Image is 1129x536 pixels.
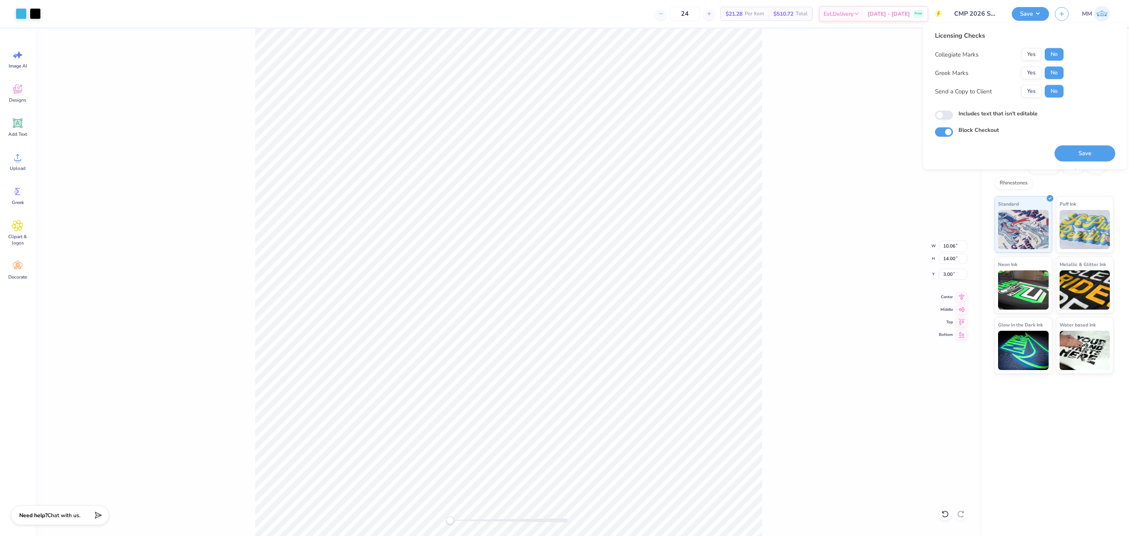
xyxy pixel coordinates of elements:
[47,512,80,519] span: Chat with us.
[958,126,999,134] label: Block Checkout
[998,270,1049,310] img: Neon Ink
[10,165,25,171] span: Upload
[1060,200,1076,208] span: Puff Ink
[939,319,953,325] span: Top
[19,512,47,519] strong: Need help?
[1060,260,1106,268] span: Metallic & Glitter Ink
[8,274,27,280] span: Decorate
[998,200,1019,208] span: Standard
[939,306,953,313] span: Middle
[824,10,853,18] span: Est. Delivery
[1021,48,1042,61] button: Yes
[948,6,1006,22] input: Untitled Design
[935,31,1064,40] div: Licensing Checks
[939,294,953,300] span: Center
[1060,210,1110,249] img: Puff Ink
[8,131,27,137] span: Add Text
[1045,48,1064,61] button: No
[5,233,31,246] span: Clipart & logos
[1055,146,1115,162] button: Save
[998,331,1049,370] img: Glow in the Dark Ink
[1060,270,1110,310] img: Metallic & Glitter Ink
[998,321,1043,329] span: Glow in the Dark Ink
[773,10,793,18] span: $510.72
[796,10,808,18] span: Total
[1094,6,1110,22] img: Mariah Myssa Salurio
[670,7,700,21] input: – –
[1012,7,1049,21] button: Save
[868,10,910,18] span: [DATE] - [DATE]
[1078,6,1113,22] a: MM
[935,68,968,77] div: Greek Marks
[1060,331,1110,370] img: Water based Ink
[9,63,27,69] span: Image AI
[446,516,454,524] div: Accessibility label
[998,210,1049,249] img: Standard
[1082,9,1092,18] span: MM
[1045,85,1064,98] button: No
[958,109,1038,118] label: Includes text that isn't editable
[1021,85,1042,98] button: Yes
[1045,67,1064,79] button: No
[995,177,1033,189] div: Rhinestones
[935,87,992,96] div: Send a Copy to Client
[1021,67,1042,79] button: Yes
[745,10,764,18] span: Per Item
[9,97,26,103] span: Designs
[12,199,24,206] span: Greek
[915,11,922,16] span: Free
[726,10,742,18] span: $21.28
[939,332,953,338] span: Bottom
[935,50,978,59] div: Collegiate Marks
[998,260,1017,268] span: Neon Ink
[1060,321,1096,329] span: Water based Ink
